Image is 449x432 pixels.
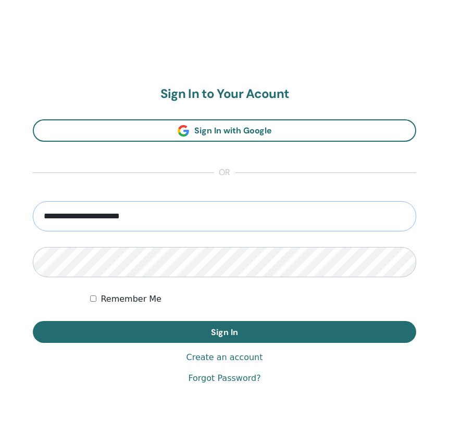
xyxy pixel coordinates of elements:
a: Sign In with Google [33,119,416,142]
span: or [214,167,235,179]
span: Sign In with Google [194,125,272,136]
button: Sign In [33,321,416,343]
a: Create an account [186,351,263,364]
span: Sign In [211,327,238,338]
label: Remember Me [101,293,161,305]
a: Forgot Password? [188,372,260,385]
h2: Sign In to Your Acount [33,87,416,102]
div: Keep me authenticated indefinitely or until I manually logout [90,293,416,305]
